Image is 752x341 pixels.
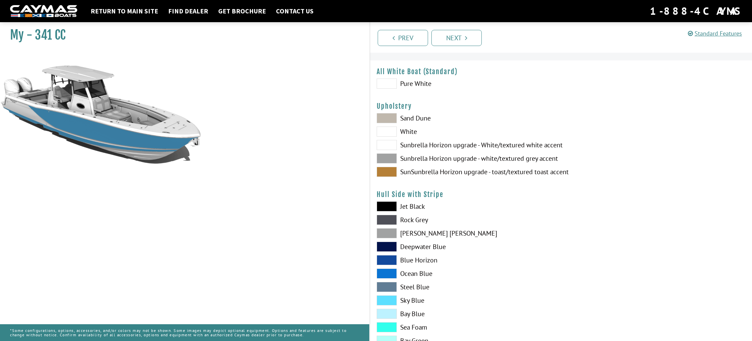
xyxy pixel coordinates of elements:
[87,7,161,15] a: Return to main site
[377,140,554,150] label: Sunbrella Horizon upgrade - White/textured white accent
[377,67,745,76] h4: All White Boat (Standard)
[10,5,77,17] img: white-logo-c9c8dbefe5ff5ceceb0f0178aa75bf4bb51f6bca0971e226c86eb53dfe498488.png
[273,7,317,15] a: Contact Us
[377,309,554,319] label: Bay Blue
[377,167,554,177] label: SunSunbrella Horizon upgrade - toast/textured toast accent
[377,127,554,137] label: White
[377,113,554,123] label: Sand Dune
[377,201,554,211] label: Jet Black
[377,282,554,292] label: Steel Blue
[377,322,554,332] label: Sea Foam
[377,228,554,238] label: [PERSON_NAME] [PERSON_NAME]
[377,102,745,110] h4: Upholstery
[215,7,269,15] a: Get Brochure
[377,269,554,279] label: Ocean Blue
[10,325,359,340] p: *Some configurations, options, accessories, and/or colors may not be shown. Some images may depic...
[377,215,554,225] label: Rock Grey
[688,30,742,37] a: Standard Features
[377,295,554,305] label: Sky Blue
[377,153,554,163] label: Sunbrella Horizon upgrade - white/textured grey accent
[650,4,742,18] div: 1-888-4CAYMAS
[10,28,352,43] h1: My - 341 CC
[165,7,211,15] a: Find Dealer
[377,255,554,265] label: Blue Horizon
[377,242,554,252] label: Deepwater Blue
[376,29,752,46] ul: Pagination
[378,30,428,46] a: Prev
[377,190,745,199] h4: Hull Side with Stripe
[431,30,482,46] a: Next
[377,79,554,89] label: Pure White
